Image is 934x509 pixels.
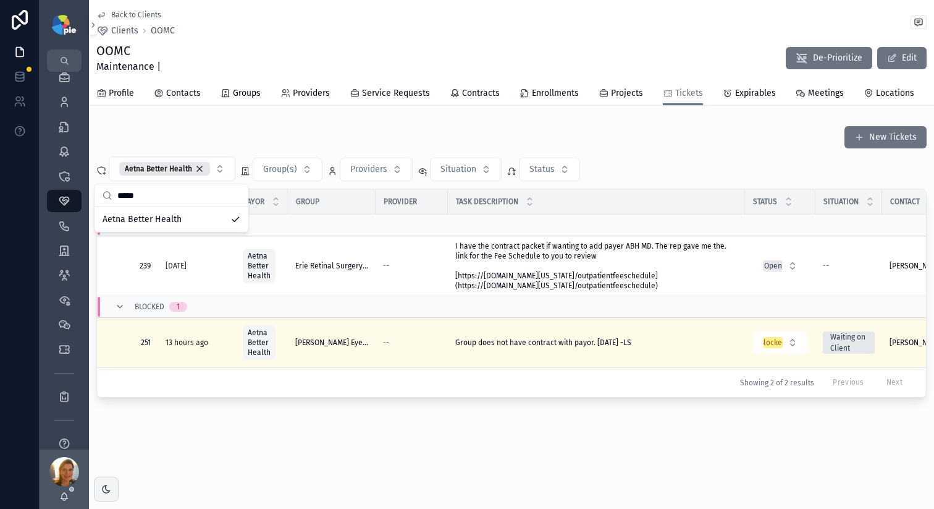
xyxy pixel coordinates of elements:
[876,87,914,100] span: Locations
[753,197,777,207] span: Status
[248,251,271,281] span: Aetna Better Health
[519,158,580,181] button: Select Button
[96,82,134,107] a: Profile
[752,254,808,278] a: Select Button
[384,197,417,207] span: Provider
[95,207,248,232] div: Suggestions
[166,261,187,271] p: [DATE]
[823,331,875,354] a: Waiting on Client
[295,338,368,348] a: [PERSON_NAME] Eye Center, LTD
[243,197,264,207] span: Payor
[455,241,738,291] a: I have the contract packet if wanting to add payer ABH MD. The rep gave me the. link for the Fee ...
[383,338,440,348] a: --
[263,163,297,176] span: Group(s)
[111,25,138,37] span: Clients
[166,338,228,348] a: 13 hours ago
[340,158,413,181] button: Select Button
[248,328,271,357] span: Aetna Better Health
[663,82,703,106] a: Tickets
[796,82,844,107] a: Meetings
[753,255,807,277] button: Select Button
[723,82,776,107] a: Expirables
[109,156,235,181] button: Select Button
[109,87,134,100] span: Profile
[296,197,319,207] span: Group
[52,15,76,35] img: App logo
[529,163,555,176] span: Status
[740,378,814,388] span: Showing 2 of 2 results
[520,82,579,107] a: Enrollments
[611,87,643,100] span: Projects
[166,87,201,100] span: Contacts
[112,338,151,348] a: 251
[456,197,518,207] span: Task Description
[890,197,920,207] span: Contact
[112,261,151,271] a: 239
[753,331,807,354] button: Select Button
[221,82,261,107] a: Groups
[864,82,914,107] a: Locations
[383,261,389,271] span: --
[119,162,210,176] button: Unselect 11270
[759,337,786,348] div: Blocked
[111,10,161,20] span: Back to Clients
[383,261,440,271] a: --
[350,163,387,176] span: Providers
[823,197,859,207] span: Situation
[40,72,89,450] div: scrollable content
[103,213,182,226] span: Aetna Better Health
[362,87,430,100] span: Service Requests
[823,261,875,271] a: --
[844,126,927,148] button: New Tickets
[350,82,430,107] a: Service Requests
[233,87,261,100] span: Groups
[243,323,280,362] a: Aetna Better Health
[823,261,829,271] span: --
[450,82,500,107] a: Contracts
[166,261,228,271] a: [DATE]
[455,338,631,348] span: Group does not have contract with payor. [DATE] -LS
[293,87,330,100] span: Providers
[125,164,192,174] span: Aetna Better Health
[135,302,164,312] span: Blocked
[151,25,175,37] a: OOMC
[96,59,161,74] span: Maintenance |
[154,82,201,107] a: Contacts
[96,25,138,37] a: Clients
[177,302,180,312] div: 1
[532,87,579,100] span: Enrollments
[455,338,738,348] a: Group does not have contract with payor. [DATE] -LS
[166,338,208,348] p: 13 hours ago
[462,87,500,100] span: Contracts
[813,52,862,64] span: De-Prioritize
[383,338,389,348] span: --
[96,10,161,20] a: Back to Clients
[243,246,280,286] a: Aetna Better Health
[440,163,476,176] span: Situation
[808,87,844,100] span: Meetings
[830,331,867,354] div: Waiting on Client
[877,47,927,69] button: Edit
[295,261,368,271] a: Erie Retinal Surgery, Inc
[786,47,872,69] button: De-Prioritize
[735,87,776,100] span: Expirables
[253,158,322,181] button: Select Button
[280,82,330,107] a: Providers
[764,260,782,272] div: Open
[675,87,703,100] span: Tickets
[430,158,502,181] button: Select Button
[599,82,643,107] a: Projects
[96,42,161,59] h1: OOMC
